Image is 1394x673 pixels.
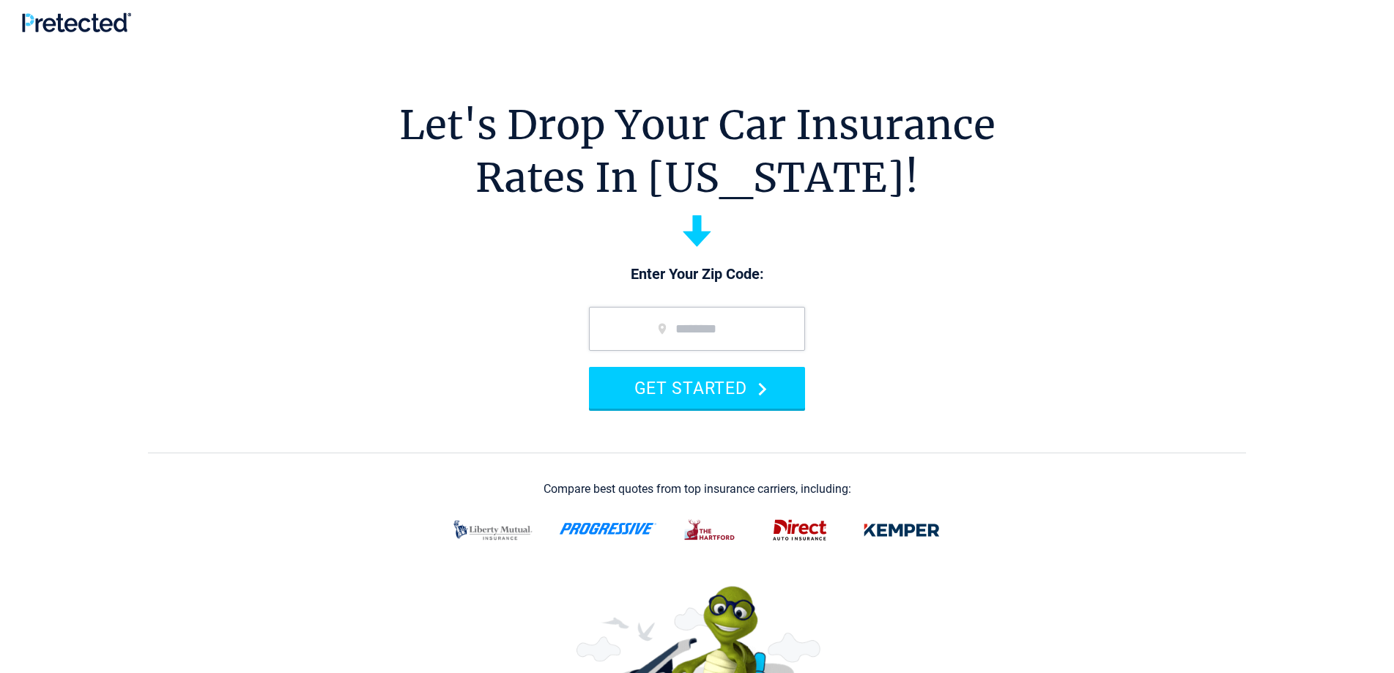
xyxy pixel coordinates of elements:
img: kemper [853,511,950,549]
img: Pretected Logo [22,12,131,32]
img: direct [764,511,836,549]
h1: Let's Drop Your Car Insurance Rates In [US_STATE]! [399,99,996,204]
div: Compare best quotes from top insurance carriers, including: [544,483,851,496]
img: progressive [559,523,657,535]
input: zip code [589,307,805,351]
button: GET STARTED [589,367,805,409]
img: liberty [445,511,541,549]
p: Enter Your Zip Code: [574,264,820,285]
img: thehartford [675,511,746,549]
